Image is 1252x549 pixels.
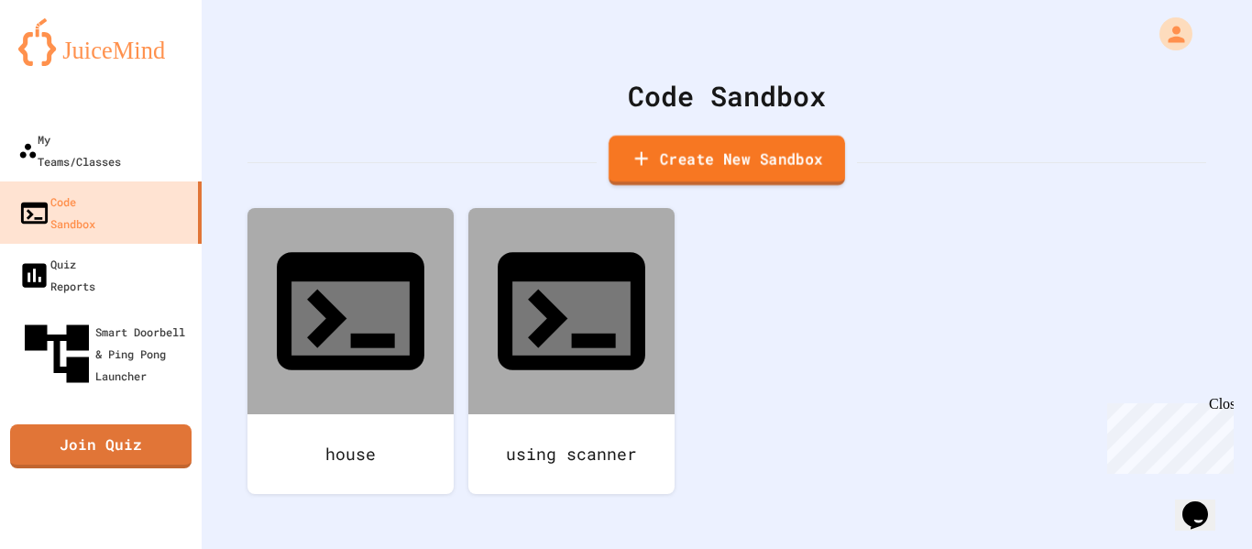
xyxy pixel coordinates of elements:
div: Chat with us now!Close [7,7,126,116]
div: house [247,414,454,494]
div: Code Sandbox [18,191,95,235]
a: house [247,208,454,494]
div: Code Sandbox [247,75,1206,116]
div: using scanner [468,414,675,494]
iframe: chat widget [1175,476,1234,531]
a: Create New Sandbox [609,136,845,186]
img: logo-orange.svg [18,18,183,66]
div: My Account [1140,13,1197,55]
iframe: chat widget [1100,396,1234,474]
a: Join Quiz [10,424,192,468]
div: Quiz Reports [18,253,95,297]
a: using scanner [468,208,675,494]
div: My Teams/Classes [18,128,121,172]
div: Smart Doorbell & Ping Pong Launcher [18,315,194,392]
